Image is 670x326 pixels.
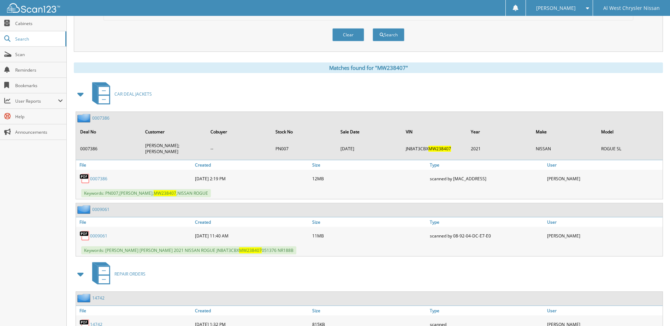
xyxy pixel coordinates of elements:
[15,20,63,26] span: Cabinets
[545,160,663,170] a: User
[545,171,663,186] div: [PERSON_NAME]
[532,125,597,139] th: Make
[92,206,109,212] a: 0009061
[402,140,467,157] td: JN8AT3CBX
[598,140,662,157] td: ROGUE SL
[90,233,107,239] a: 0009061
[193,160,310,170] a: Created
[92,295,105,301] a: 14742
[88,260,146,288] a: REPAIR ORDERS
[76,160,193,170] a: File
[428,217,545,227] a: Type
[15,36,62,42] span: Search
[88,80,152,108] a: CAR DEAL JACKETS
[76,306,193,315] a: File
[77,205,92,214] img: folder2.png
[193,171,310,186] div: [DATE] 2:19 PM
[81,246,296,254] span: Keywords: [PERSON_NAME] [PERSON_NAME] 2021 NISSAN ROGUE JN8AT3CBX 051376 NR188B
[337,125,401,139] th: Sale Date
[207,140,271,157] td: --
[536,6,576,10] span: [PERSON_NAME]
[467,140,532,157] td: 2021
[15,129,63,135] span: Announcements
[310,217,428,227] a: Size
[77,114,92,122] img: folder2.png
[532,140,597,157] td: NISSAN
[114,271,146,277] span: REPAIR ORDERS
[428,306,545,315] a: Type
[15,67,63,73] span: Reminders
[272,125,336,139] th: Stock No
[337,140,401,157] td: [DATE]
[74,62,663,73] div: Matches found for "MW238407"
[142,125,206,139] th: Customer
[77,125,141,139] th: Deal No
[428,146,451,152] span: MW238407
[207,125,271,139] th: Cobuyer
[77,294,92,302] img: folder2.png
[310,229,428,243] div: 11MB
[428,171,545,186] div: scanned by [MAC_ADDRESS]
[79,173,90,184] img: PDF.png
[545,306,663,315] a: User
[90,176,107,182] a: 0007386
[92,115,109,121] a: 0007386
[272,140,336,157] td: PN007
[239,247,262,253] span: MW238407
[545,217,663,227] a: User
[193,217,310,227] a: Created
[635,292,670,326] iframe: Chat Widget
[15,114,63,120] span: Help
[15,52,63,58] span: Scan
[545,229,663,243] div: [PERSON_NAME]
[598,125,662,139] th: Model
[402,125,467,139] th: VIN
[15,83,63,89] span: Bookmarks
[81,189,211,197] span: Keywords: PN007,[PERSON_NAME], ,NISSAN ROGUE
[154,190,176,196] span: MW238407
[193,306,310,315] a: Created
[7,3,60,13] img: scan123-logo-white.svg
[428,160,545,170] a: Type
[332,28,364,41] button: Clear
[467,125,532,139] th: Year
[77,140,141,157] td: 0007386
[310,171,428,186] div: 12MB
[373,28,404,41] button: Search
[15,98,58,104] span: User Reports
[603,6,660,10] span: Al West Chrysler Nissan
[428,229,545,243] div: scanned by 08-92-04-DC-E7-E0
[76,217,193,227] a: File
[310,160,428,170] a: Size
[142,140,206,157] td: [PERSON_NAME];[PERSON_NAME]
[310,306,428,315] a: Size
[79,230,90,241] img: PDF.png
[114,91,152,97] span: CAR DEAL JACKETS
[193,229,310,243] div: [DATE] 11:40 AM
